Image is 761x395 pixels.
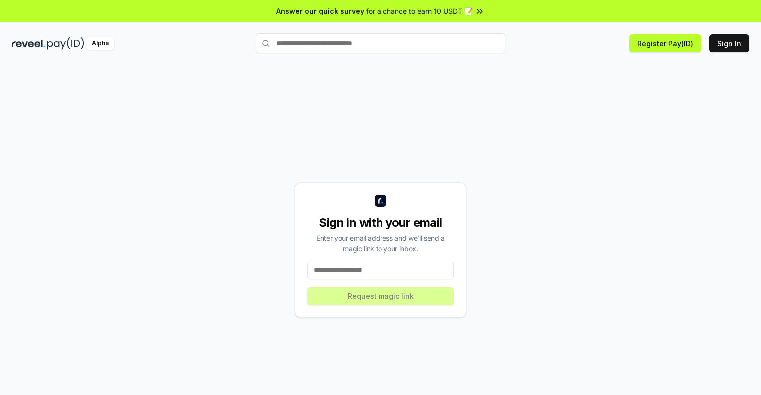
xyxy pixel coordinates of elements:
span: Answer our quick survey [276,6,364,16]
img: reveel_dark [12,37,45,50]
div: Enter your email address and we’ll send a magic link to your inbox. [307,233,454,254]
button: Sign In [709,34,749,52]
div: Sign in with your email [307,215,454,231]
img: pay_id [47,37,84,50]
span: for a chance to earn 10 USDT 📝 [366,6,473,16]
div: Alpha [86,37,114,50]
button: Register Pay(ID) [629,34,701,52]
img: logo_small [375,195,386,207]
